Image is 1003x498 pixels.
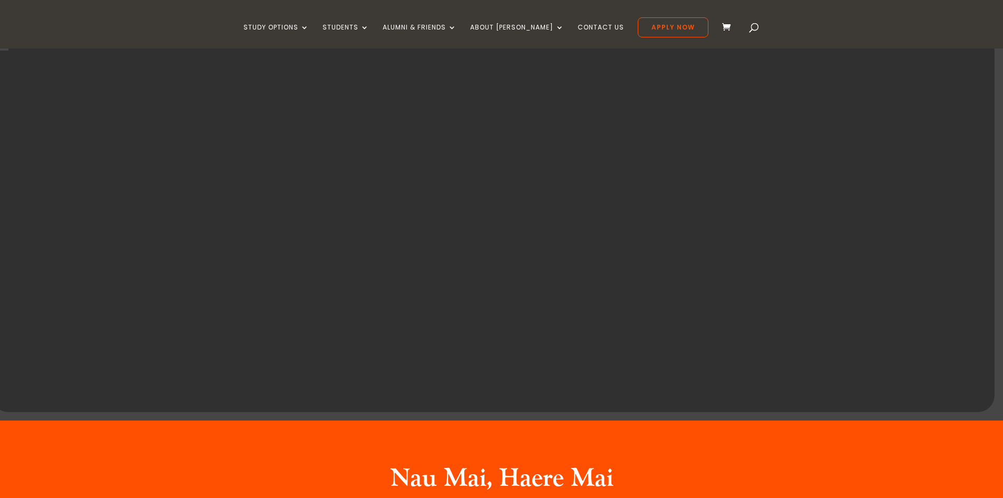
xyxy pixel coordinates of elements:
[638,17,708,37] a: Apply Now
[244,24,309,48] a: Study Options
[323,24,369,48] a: Students
[470,24,564,48] a: About [PERSON_NAME]
[578,24,624,48] a: Contact Us
[383,24,456,48] a: Alumni & Friends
